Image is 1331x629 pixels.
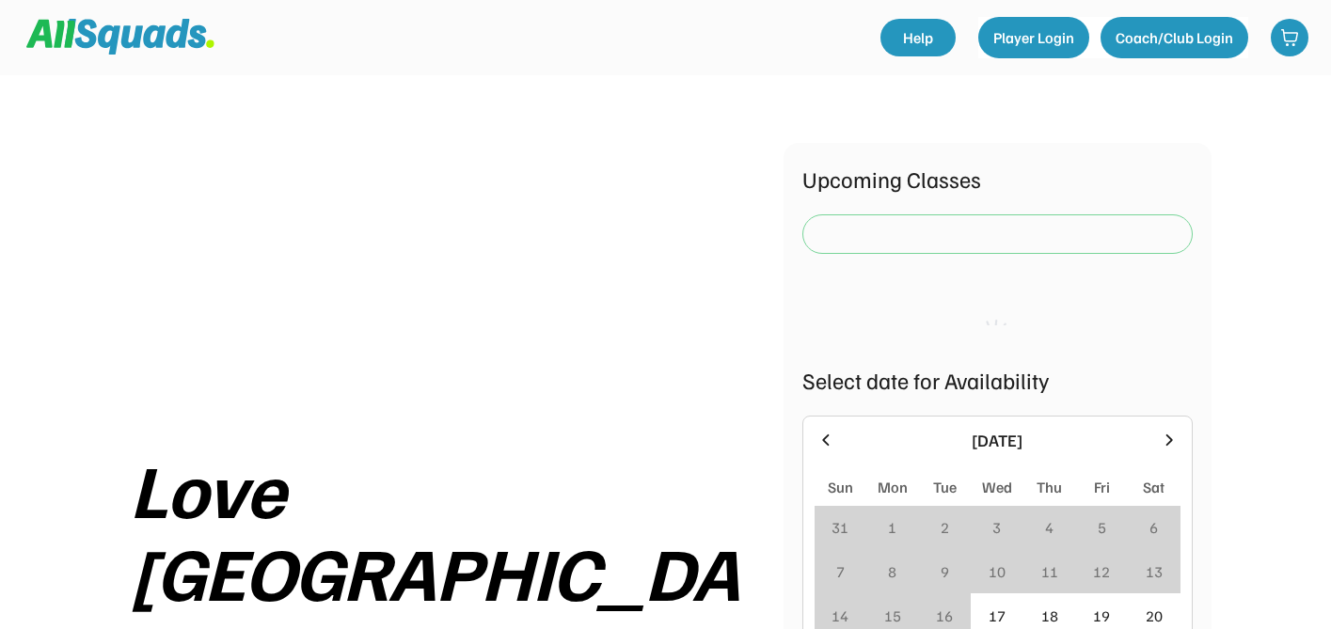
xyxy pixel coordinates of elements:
div: 6 [1149,516,1158,539]
div: 18 [1041,605,1058,627]
div: 3 [992,516,1001,539]
div: [DATE] [847,428,1149,453]
div: 13 [1146,560,1163,583]
div: Sun [828,476,853,498]
div: Select date for Availability [802,363,1193,397]
div: Upcoming Classes [802,162,1193,196]
div: 9 [941,560,949,583]
div: 1 [888,516,896,539]
div: 15 [884,605,901,627]
img: yH5BAEAAAAALAAAAAABAAEAAAIBRAA7 [188,143,705,424]
div: Fri [1094,476,1110,498]
div: 19 [1093,605,1110,627]
div: 20 [1146,605,1163,627]
div: 17 [989,605,1006,627]
div: 10 [989,560,1006,583]
a: Help [880,19,956,56]
div: Sat [1143,476,1165,498]
img: shopping-cart-01%20%281%29.svg [1280,28,1299,47]
div: 7 [836,560,845,583]
img: Squad%20Logo.svg [26,19,214,55]
div: Mon [878,476,908,498]
div: Wed [982,476,1012,498]
div: 12 [1093,560,1110,583]
button: Player Login [978,17,1089,58]
div: 14 [832,605,848,627]
div: 5 [1098,516,1106,539]
div: 2 [941,516,949,539]
div: 16 [936,605,953,627]
div: 31 [832,516,848,539]
div: Tue [933,476,957,498]
button: Coach/Club Login [1101,17,1248,58]
div: 8 [888,560,896,583]
div: Thu [1037,476,1062,498]
div: 11 [1041,560,1058,583]
div: 4 [1045,516,1054,539]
